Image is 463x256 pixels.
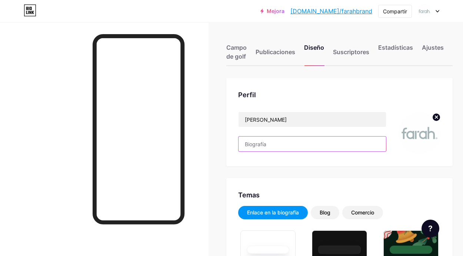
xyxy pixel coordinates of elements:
input: Biografía [239,137,386,151]
input: Nombre [239,112,386,127]
font: Temas [238,191,260,199]
font: Enlace en la biografía [247,209,299,216]
img: Farahbrand [398,112,441,154]
font: Estadísticas [378,44,413,51]
img: Farahbrand [417,4,432,18]
font: Blog [320,209,330,216]
font: Compartir [383,8,407,14]
font: Comercio [351,209,374,216]
font: Campo de golf [226,44,247,60]
font: Ajustes [422,44,444,51]
a: [DOMAIN_NAME]/farahbrand [290,7,372,16]
font: Mejora [267,8,284,14]
font: Diseño [304,44,324,51]
font: Publicaciones [256,48,295,56]
font: Suscriptores [333,48,369,56]
font: Perfil [238,91,256,99]
font: [DOMAIN_NAME]/farahbrand [290,7,372,15]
